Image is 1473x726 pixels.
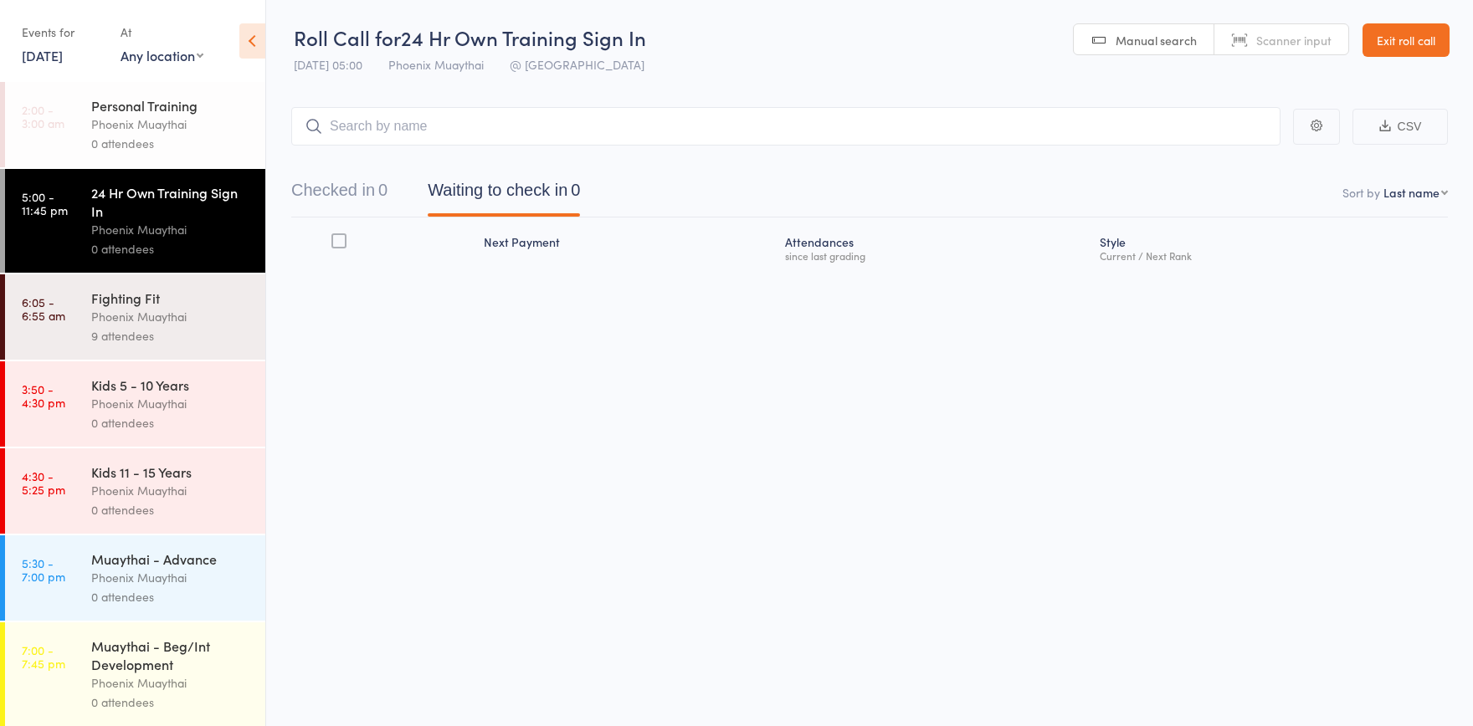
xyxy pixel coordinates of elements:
div: 0 attendees [91,500,251,519]
time: 3:50 - 4:30 pm [22,382,65,409]
div: 0 attendees [91,587,251,606]
div: 0 attendees [91,239,251,258]
div: Style [1093,225,1448,269]
div: Phoenix Muaythai [91,481,251,500]
div: 24 Hr Own Training Sign In [91,183,251,220]
a: [DATE] [22,46,63,64]
span: Manual search [1116,32,1197,49]
div: Muaythai - Beg/Int Development [91,637,251,673]
div: Atten­dances [778,225,1094,269]
input: Search by name [291,107,1281,146]
div: Phoenix Muaythai [91,394,251,413]
div: Phoenix Muaythai [91,568,251,587]
a: 3:50 -4:30 pmKids 5 - 10 YearsPhoenix Muaythai0 attendees [5,361,265,447]
div: Current / Next Rank [1100,250,1441,261]
div: Events for [22,18,104,46]
div: Phoenix Muaythai [91,115,251,134]
button: Checked in0 [291,172,387,217]
time: 5:30 - 7:00 pm [22,556,65,583]
time: 2:00 - 3:00 am [22,103,64,130]
a: 2:00 -3:00 amPersonal TrainingPhoenix Muaythai0 attendees [5,82,265,167]
div: Last name [1383,184,1440,201]
span: @ [GEOGRAPHIC_DATA] [510,56,644,73]
span: Phoenix Muaythai [388,56,484,73]
time: 7:00 - 7:45 pm [22,643,65,670]
div: since last grading [785,250,1087,261]
button: CSV [1352,109,1448,145]
a: 5:00 -11:45 pm24 Hr Own Training Sign InPhoenix Muaythai0 attendees [5,169,265,273]
a: 6:05 -6:55 amFighting FitPhoenix Muaythai9 attendees [5,274,265,360]
div: Personal Training [91,96,251,115]
span: Roll Call for [294,23,401,51]
div: 0 attendees [91,693,251,712]
div: Phoenix Muaythai [91,673,251,693]
div: 0 attendees [91,134,251,153]
div: 9 attendees [91,326,251,345]
time: 6:05 - 6:55 am [22,295,65,322]
div: Kids 11 - 15 Years [91,463,251,481]
div: Muaythai - Advance [91,550,251,568]
span: Scanner input [1256,32,1332,49]
div: Any location [121,46,203,64]
div: Phoenix Muaythai [91,307,251,326]
a: Exit roll call [1363,23,1450,57]
div: 0 attendees [91,413,251,432]
div: 0 [571,181,580,199]
div: Next Payment [477,225,778,269]
a: 4:30 -5:25 pmKids 11 - 15 YearsPhoenix Muaythai0 attendees [5,448,265,534]
span: [DATE] 05:00 [294,56,362,73]
time: 5:00 - 11:45 pm [22,190,68,217]
div: Fighting Fit [91,289,251,307]
button: Waiting to check in0 [428,172,580,217]
div: 0 [378,181,387,199]
div: Kids 5 - 10 Years [91,376,251,394]
label: Sort by [1342,184,1380,201]
div: At [121,18,203,46]
div: Phoenix Muaythai [91,220,251,239]
time: 4:30 - 5:25 pm [22,469,65,496]
span: 24 Hr Own Training Sign In [401,23,646,51]
a: 7:00 -7:45 pmMuaythai - Beg/Int DevelopmentPhoenix Muaythai0 attendees [5,622,265,726]
a: 5:30 -7:00 pmMuaythai - AdvancePhoenix Muaythai0 attendees [5,535,265,621]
